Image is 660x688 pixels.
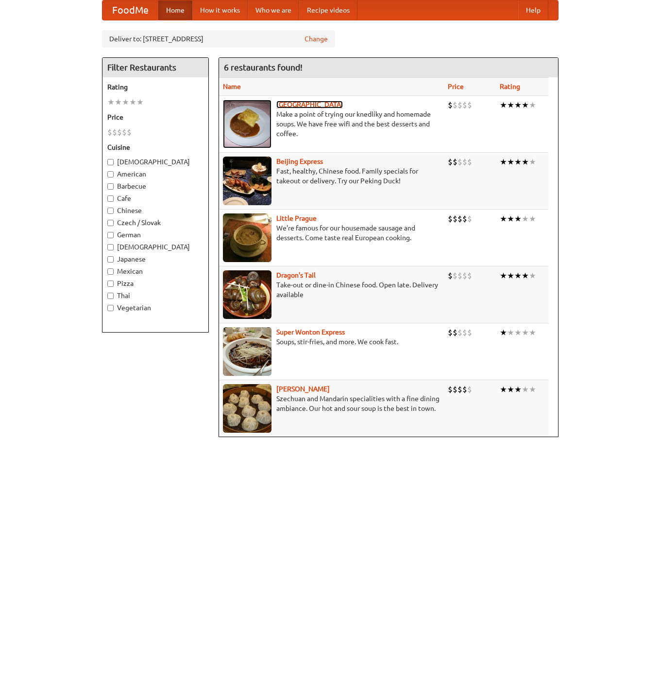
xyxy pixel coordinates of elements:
[107,97,115,107] li: ★
[223,394,440,413] p: Szechuan and Mandarin specialities with a fine dining ambiance. Our hot and sour soup is the best...
[158,0,192,20] a: Home
[276,101,343,108] a: [GEOGRAPHIC_DATA]
[223,337,440,347] p: Soups, stir-fries, and more. We cook fast.
[107,266,203,276] label: Mexican
[448,270,453,281] li: $
[107,281,114,287] input: Pizza
[107,220,114,226] input: Czech / Slovak
[223,166,440,186] p: Fast, healthy, Chinese food. Family specials for takeout or delivery. Try our Peking Duck!
[107,256,114,263] input: Japanese
[453,327,457,338] li: $
[107,208,114,214] input: Chinese
[529,270,536,281] li: ★
[448,100,453,110] li: $
[122,127,127,138] li: $
[522,384,529,395] li: ★
[107,232,114,238] input: German
[112,127,117,138] li: $
[115,97,122,107] li: ★
[457,100,462,110] li: $
[507,100,514,110] li: ★
[223,327,271,376] img: superwonton.jpg
[299,0,357,20] a: Recipe videos
[107,293,114,299] input: Thai
[457,270,462,281] li: $
[453,270,457,281] li: $
[500,100,507,110] li: ★
[276,158,323,165] a: Beijing Express
[529,327,536,338] li: ★
[107,142,203,152] h5: Cuisine
[107,303,203,313] label: Vegetarian
[107,230,203,240] label: German
[457,384,462,395] li: $
[107,242,203,252] label: [DEMOGRAPHIC_DATA]
[500,384,507,395] li: ★
[467,100,472,110] li: $
[462,270,467,281] li: $
[107,159,114,165] input: [DEMOGRAPHIC_DATA]
[102,30,335,48] div: Deliver to: [STREET_ADDRESS]
[448,384,453,395] li: $
[522,157,529,167] li: ★
[192,0,248,20] a: How it works
[305,34,328,44] a: Change
[507,270,514,281] li: ★
[276,385,330,393] a: [PERSON_NAME]
[514,384,522,395] li: ★
[518,0,548,20] a: Help
[107,112,203,122] h5: Price
[107,82,203,92] h5: Rating
[223,157,271,205] img: beijing.jpg
[107,254,203,264] label: Japanese
[500,83,520,90] a: Rating
[276,328,345,336] a: Super Wonton Express
[107,218,203,228] label: Czech / Slovak
[223,100,271,148] img: czechpoint.jpg
[462,384,467,395] li: $
[453,213,457,224] li: $
[107,127,112,138] li: $
[507,384,514,395] li: ★
[223,280,440,300] p: Take-out or dine-in Chinese food. Open late. Delivery available
[107,183,114,190] input: Barbecue
[107,169,203,179] label: American
[462,327,467,338] li: $
[224,63,303,72] ng-pluralize: 6 restaurants found!
[107,194,203,203] label: Cafe
[467,384,472,395] li: $
[107,291,203,300] label: Thai
[276,271,316,279] a: Dragon's Tail
[248,0,299,20] a: Who we are
[507,157,514,167] li: ★
[514,213,522,224] li: ★
[467,270,472,281] li: $
[122,97,129,107] li: ★
[107,305,114,311] input: Vegetarian
[107,181,203,191] label: Barbecue
[107,206,203,215] label: Chinese
[514,100,522,110] li: ★
[500,327,507,338] li: ★
[223,109,440,139] p: Make a point of trying our knedlíky and homemade soups. We have free wifi and the best desserts a...
[457,157,462,167] li: $
[223,223,440,243] p: We're famous for our housemade sausage and desserts. Come taste real European cooking.
[500,157,507,167] li: ★
[276,214,317,222] a: Little Prague
[529,384,536,395] li: ★
[467,327,472,338] li: $
[107,195,114,202] input: Cafe
[467,157,472,167] li: $
[448,157,453,167] li: $
[448,83,464,90] a: Price
[507,213,514,224] li: ★
[448,213,453,224] li: $
[507,327,514,338] li: ★
[522,270,529,281] li: ★
[223,270,271,319] img: dragon.jpg
[462,157,467,167] li: $
[529,157,536,167] li: ★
